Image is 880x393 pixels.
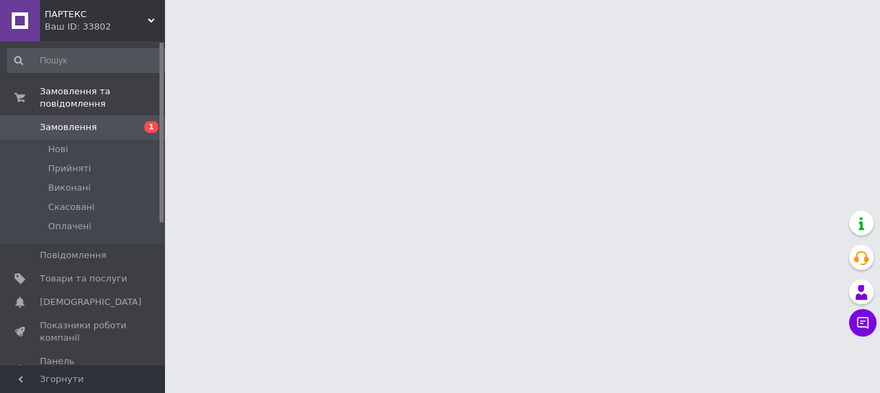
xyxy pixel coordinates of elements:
input: Пошук [7,48,168,73]
span: Панель управління [40,355,127,380]
span: ПАРТЕКС [45,8,148,21]
span: Оплачені [48,220,91,233]
div: Ваш ID: 33802 [45,21,165,33]
span: Виконані [48,182,91,194]
span: 1 [144,121,158,133]
span: [DEMOGRAPHIC_DATA] [40,296,142,308]
span: Замовлення та повідомлення [40,85,165,110]
button: Чат з покупцем [849,309,877,337]
span: Повідомлення [40,249,107,262]
span: Показники роботи компанії [40,319,127,344]
span: Прийняті [48,162,91,175]
span: Замовлення [40,121,97,134]
span: Скасовані [48,201,95,213]
span: Нові [48,143,68,156]
span: Товари та послуги [40,273,127,285]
